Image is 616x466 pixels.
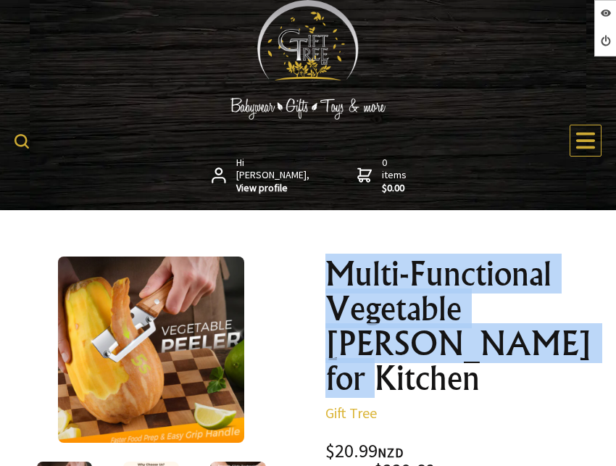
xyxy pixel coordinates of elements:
span: Hi [PERSON_NAME], [236,157,311,195]
h1: Multi-Functional Vegetable [PERSON_NAME] for Kitchen [325,257,604,396]
span: 0 items [382,156,409,195]
a: 0 items$0.00 [357,157,409,195]
img: Babywear - Gifts - Toys & more [199,98,417,120]
a: Gift Tree [325,404,377,422]
span: NZD [378,444,404,461]
strong: $0.00 [382,182,409,195]
strong: View profile [236,182,311,195]
img: product search [14,134,29,149]
img: Multi-Functional Vegetable Peeler for Kitchen [58,257,244,443]
a: Hi [PERSON_NAME],View profile [212,157,311,195]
